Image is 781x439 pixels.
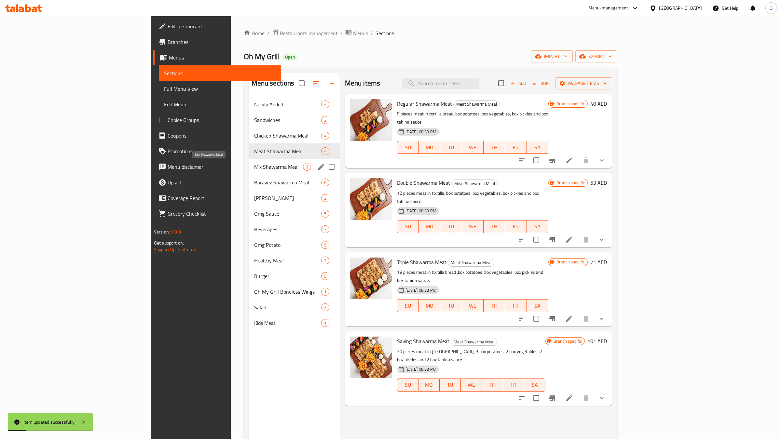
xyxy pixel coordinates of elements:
[598,394,606,402] svg: Show Choices
[529,312,543,326] span: Select to update
[153,143,281,159] a: Promotions
[168,147,276,155] span: Promotions
[350,99,392,141] img: Regular Shawarma Meat
[594,153,610,168] button: show more
[527,380,543,390] span: SA
[249,315,340,331] div: Kids Meal1
[482,379,503,392] button: TH
[350,337,392,378] img: Saving Shawarma Meat
[448,259,494,267] div: Meat Shawarma Meal
[321,147,329,155] div: items
[451,338,497,346] div: Meat Shawarma Meal
[531,50,573,62] button: import
[153,34,281,50] a: Branches
[551,338,584,344] span: Branch specific
[164,100,276,108] span: Edit Menu
[555,77,612,89] button: Manage items
[397,257,446,267] span: Triple Shawarma Meat
[249,128,340,143] div: Chicken Shawarma Meal4
[531,78,553,88] button: Sort
[598,236,606,244] svg: Show Choices
[587,337,607,346] h6: 101 AED
[565,394,573,402] a: Edit menu item
[505,299,527,312] button: FR
[353,29,368,37] span: Menus
[554,259,587,265] span: Branch specific
[249,94,340,333] nav: Menu sections
[454,100,500,108] span: Meat Shawarma Meal
[403,366,439,372] span: [DATE] 08:33 PM
[295,76,308,90] span: Select all sections
[529,153,543,167] span: Select to update
[254,272,321,280] span: Burger
[508,78,529,88] span: Add item
[770,5,773,12] span: O
[322,180,329,186] span: 6
[254,116,321,124] span: Sandwiches
[440,220,462,233] button: TU
[350,258,392,299] img: Triple Shawarma Meat
[598,156,606,164] svg: Show Choices
[254,241,321,249] span: Omg Potato
[594,232,610,247] button: show more
[321,116,329,124] div: items
[249,159,340,175] div: Mix Shawarma Meal3edit
[581,52,612,60] span: export
[254,132,321,140] div: Chicken Shawarma Meal
[254,319,321,327] div: Kids Meal
[159,81,281,97] a: Full Menu View
[249,221,340,237] div: Beverages7
[153,128,281,143] a: Coupons
[565,236,573,244] a: Edit menu item
[249,190,340,206] div: [PERSON_NAME]2
[419,141,440,154] button: MO
[544,311,560,326] button: Branch-specific-item
[508,301,524,311] span: FR
[442,380,458,390] span: TU
[254,194,321,202] div: Fattah Shawarma
[486,143,502,152] span: TH
[575,50,617,62] button: export
[529,301,546,311] span: SA
[168,132,276,140] span: Coupons
[321,225,329,233] div: items
[400,222,416,231] span: SU
[153,190,281,206] a: Coverage Report
[164,69,276,77] span: Sections
[321,194,329,202] div: items
[529,391,543,405] span: Select to update
[527,141,548,154] button: SA
[254,163,303,171] span: Mix Shawarma Meal
[505,141,527,154] button: FR
[554,180,587,186] span: Branch specific
[590,258,607,267] h6: 71 AED
[443,222,459,231] span: TU
[322,195,329,201] span: 2
[397,178,450,188] span: Double Shawarma Meat
[254,179,321,186] span: Barayez Shawarma Meal
[322,258,329,264] span: 2
[560,79,607,87] span: Manage items
[154,228,170,236] span: Version:
[254,147,321,155] div: Meat Shawarma Meal
[419,299,440,312] button: MO
[249,284,340,299] div: Oh My Grill Boneless Wings1
[321,132,329,140] div: items
[402,78,479,89] input: search
[418,379,440,392] button: MO
[316,162,326,172] button: edit
[254,288,321,296] span: Oh My Grill Boneless Wings
[578,232,594,247] button: delete
[397,189,548,206] p: 12 pieces meat in tortilla, box potatoes, box vegetables, box pickles and box tahina sauce.
[451,180,498,187] div: Meat Shawarma Meal
[350,178,392,220] img: Double Shawarma Meat
[168,163,276,171] span: Menu disclaimer
[322,148,329,154] span: 4
[254,210,321,218] span: Omg Sauce
[503,379,524,392] button: FR
[421,222,438,231] span: MO
[440,141,462,154] button: TU
[153,175,281,190] a: Upsell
